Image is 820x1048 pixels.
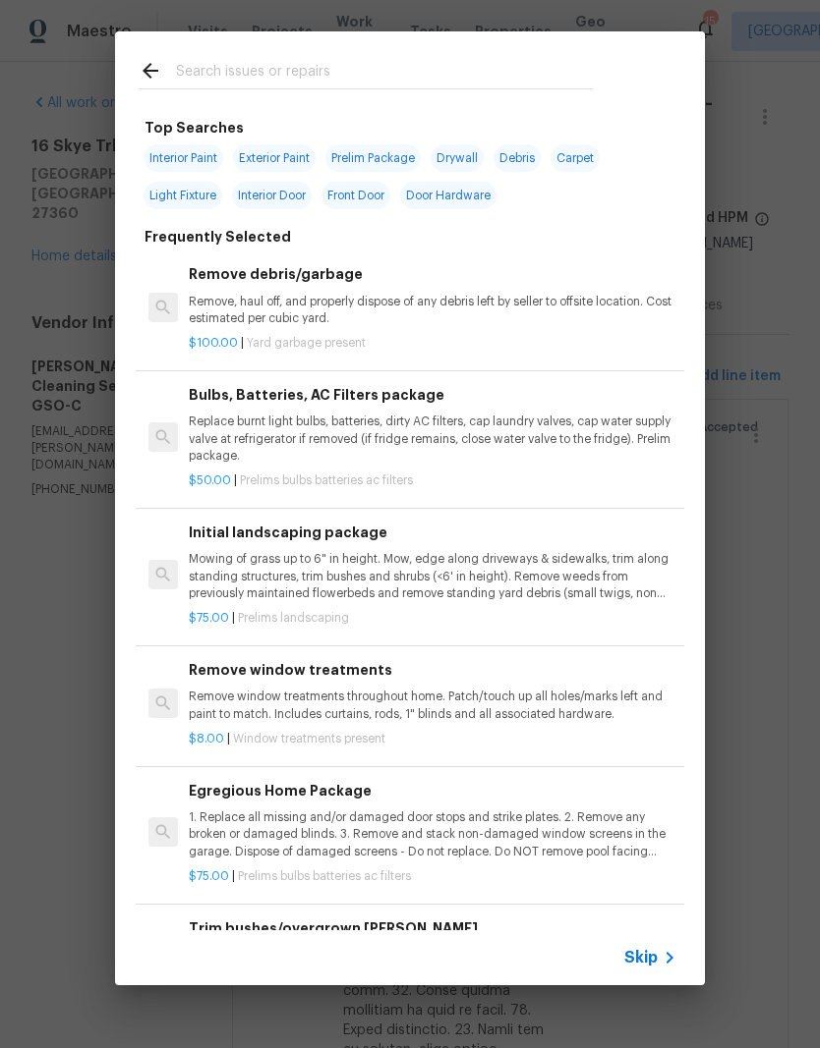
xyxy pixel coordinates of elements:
span: Prelims bulbs batteries ac filters [238,870,411,882]
p: Replace burnt light bulbs, batteries, dirty AC filters, cap laundry valves, cap water supply valv... [189,414,676,464]
span: Exterior Paint [233,144,316,172]
span: $8.00 [189,733,224,745]
span: Drywall [431,144,484,172]
span: Prelims landscaping [238,612,349,624]
span: $50.00 [189,474,231,486]
h6: Top Searches [145,117,244,138]
span: Door Hardware [400,182,497,209]
p: | [189,868,676,885]
h6: Remove debris/garbage [189,263,676,285]
span: $75.00 [189,870,229,882]
p: | [189,731,676,747]
h6: Trim bushes/overgrown [PERSON_NAME] [189,917,676,939]
p: Mowing of grass up to 6" in height. Mow, edge along driveways & sidewalks, trim along standing st... [189,551,676,601]
p: | [189,610,676,627]
span: Prelim Package [325,144,421,172]
p: | [189,472,676,489]
span: Front Door [322,182,390,209]
span: Prelims bulbs batteries ac filters [240,474,413,486]
span: Skip [624,948,658,967]
p: Remove window treatments throughout home. Patch/touch up all holes/marks left and paint to match.... [189,689,676,722]
span: Debris [494,144,541,172]
h6: Frequently Selected [145,226,291,248]
p: Remove, haul off, and properly dispose of any debris left by seller to offsite location. Cost est... [189,294,676,327]
span: $75.00 [189,612,229,624]
input: Search issues or repairs [176,59,593,88]
p: 1. Replace all missing and/or damaged door stops and strike plates. 2. Remove any broken or damag... [189,809,676,859]
span: Window treatments present [233,733,385,745]
p: | [189,335,676,352]
h6: Bulbs, Batteries, AC Filters package [189,384,676,406]
span: $100.00 [189,337,238,349]
span: Interior Door [232,182,312,209]
h6: Initial landscaping package [189,522,676,543]
span: Interior Paint [144,144,223,172]
h6: Egregious Home Package [189,780,676,801]
span: Light Fixture [144,182,222,209]
span: Carpet [551,144,600,172]
h6: Remove window treatments [189,659,676,681]
span: Yard garbage present [247,337,366,349]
